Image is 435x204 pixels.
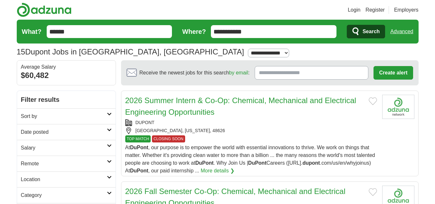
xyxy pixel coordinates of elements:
[125,127,377,134] div: [GEOGRAPHIC_DATA], [US_STATE], 48626
[17,140,116,156] a: Salary
[22,27,42,36] label: What?
[139,69,250,77] span: Receive the newest jobs for this search :
[21,70,112,81] div: $60,482
[347,25,385,38] button: Search
[201,167,234,175] a: More details ❯
[17,171,116,187] a: Location
[17,124,116,140] a: Date posted
[17,91,116,108] h2: Filter results
[369,97,377,105] button: Add to favorite jobs
[390,25,413,38] a: Advanced
[229,70,248,75] a: by email
[125,135,151,142] span: TOP MATCH
[363,25,380,38] span: Search
[21,176,107,183] h2: Location
[195,160,213,166] strong: DuPont
[394,6,419,14] a: Employers
[21,128,107,136] h2: Date posted
[17,156,116,171] a: Remote
[21,160,107,168] h2: Remote
[303,160,320,166] strong: dupont
[21,112,107,120] h2: Sort by
[248,160,267,166] strong: DuPont
[21,191,107,199] h2: Category
[369,188,377,196] button: Add to favorite jobs
[17,187,116,203] a: Category
[152,135,185,142] span: CLOSING SOON
[182,27,206,36] label: Where?
[17,108,116,124] a: Sort by
[125,145,375,173] span: At , our purpose is to empower the world with essential innovations to thrive. We work on things ...
[136,120,155,125] a: DUPONT
[17,47,244,56] h1: Dupont Jobs in [GEOGRAPHIC_DATA], [GEOGRAPHIC_DATA]
[125,96,356,116] a: 2026 Summer Intern & Co-Op: Chemical, Mechanical and Electrical Engineering Opportunities
[130,168,148,173] strong: DuPont
[130,145,148,150] strong: DuPont
[17,46,25,58] span: 15
[348,6,360,14] a: Login
[365,6,385,14] a: Register
[382,95,414,119] img: DuPont logo
[21,144,107,152] h2: Salary
[374,66,413,80] button: Create alert
[21,64,112,70] div: Average Salary
[17,3,71,17] img: Adzuna logo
